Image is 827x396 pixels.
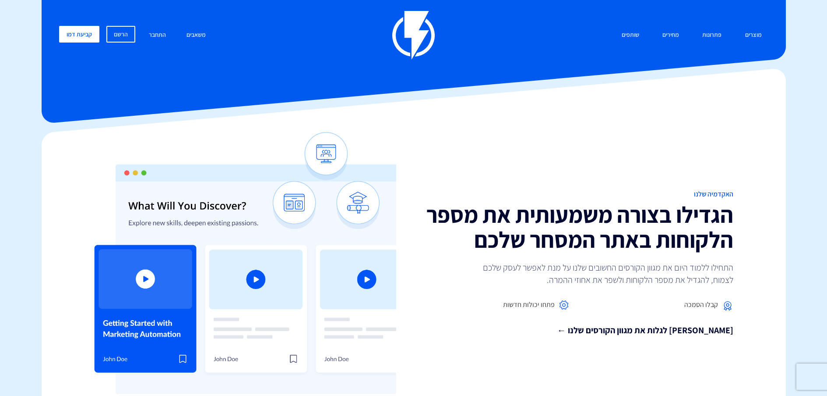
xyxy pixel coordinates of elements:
a: [PERSON_NAME] לגלות את מגוון הקורסים שלנו ← [420,324,733,337]
a: מחירים [656,26,686,45]
h1: האקדמיה שלנו [420,190,733,198]
a: משאבים [180,26,212,45]
a: מוצרים [739,26,768,45]
h2: הגדילו בצורה משמעותית את מספר הלקוחות באתר המסחר שלכם [420,202,733,252]
span: קבלו הסמכה [684,300,718,310]
a: קביעת דמו [59,26,99,43]
a: שותפים [615,26,646,45]
p: התחילו ללמוד היום את מגוון הקורסים החשובים שלנו על מנת לאפשר לעסק שלכם לצמוח, להגדיל את מספר הלקו... [471,261,733,286]
a: התחבר [142,26,172,45]
span: פתחו יכולות חדשות [503,300,555,310]
a: הרשם [106,26,135,43]
a: פתרונות [696,26,728,45]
